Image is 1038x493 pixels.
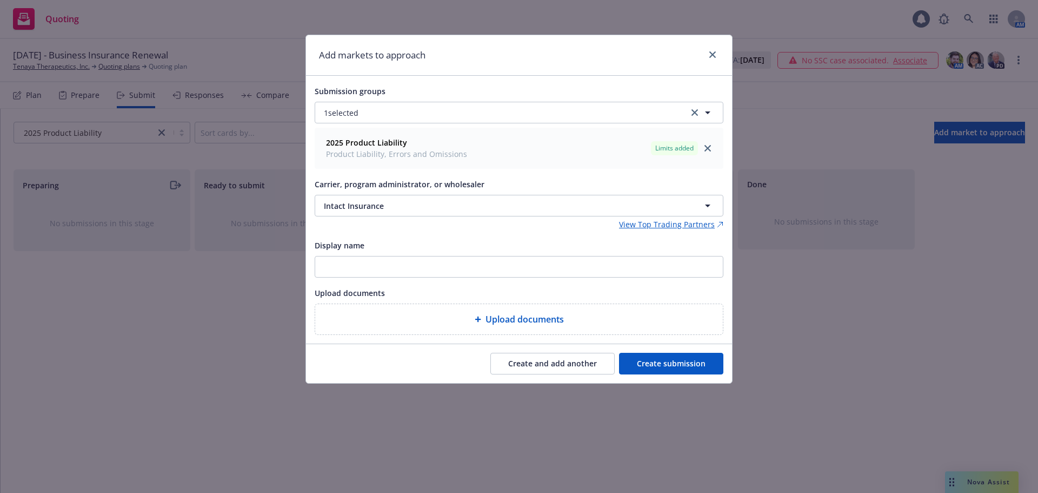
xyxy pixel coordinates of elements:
a: clear selection [688,106,701,119]
span: Carrier, program administrator, or wholesaler [315,179,484,189]
span: Display name [315,240,364,251]
span: 1 selected [324,107,358,119]
a: close [706,48,719,61]
span: Limits added [655,143,694,153]
button: Create submission [619,353,723,374]
span: Intact Insurance [324,200,663,212]
a: View Top Trading Partners [619,219,723,230]
button: 1selectedclear selection [315,102,723,123]
span: Submission groups [315,86,385,96]
strong: 2025 Product Liability [326,137,407,148]
span: Upload documents [315,288,385,298]
h1: Add markets to approach [319,48,425,62]
span: Upload documents [485,313,564,326]
button: Intact Insurance [315,195,723,216]
div: Upload documents [315,304,723,335]
button: Create and add another [490,353,615,374]
a: close [701,142,714,155]
span: Product Liability, Errors and Omissions [326,148,467,160]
